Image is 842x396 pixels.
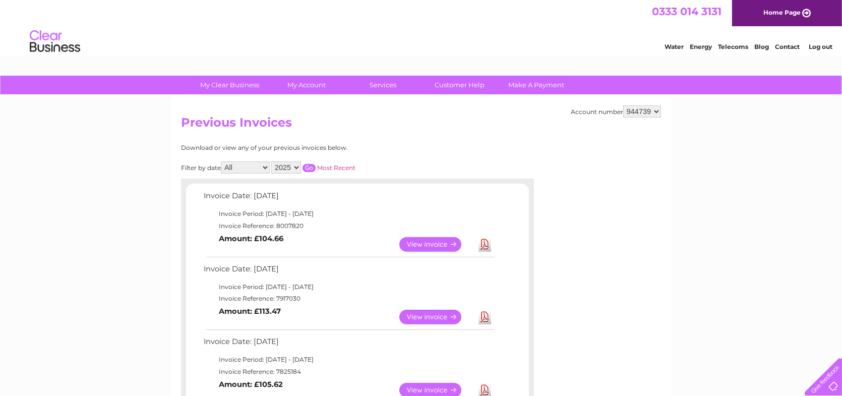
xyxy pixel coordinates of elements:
[399,310,473,324] a: View
[809,43,832,50] a: Log out
[219,380,283,389] b: Amount: £105.62
[219,234,283,243] b: Amount: £104.66
[754,43,769,50] a: Blog
[181,116,661,135] h2: Previous Invoices
[571,105,661,118] div: Account number
[478,237,491,252] a: Download
[201,189,496,208] td: Invoice Date: [DATE]
[317,164,355,172] a: Most Recent
[181,144,446,151] div: Download or view any of your previous invoices below.
[201,335,496,354] td: Invoice Date: [DATE]
[652,5,721,18] a: 0333 014 3131
[775,43,800,50] a: Contact
[201,220,496,232] td: Invoice Reference: 8007820
[201,354,496,366] td: Invoice Period: [DATE] - [DATE]
[718,43,748,50] a: Telecoms
[665,43,684,50] a: Water
[201,208,496,220] td: Invoice Period: [DATE] - [DATE]
[342,76,425,94] a: Services
[201,366,496,378] td: Invoice Reference: 7825184
[495,76,578,94] a: Make A Payment
[184,6,660,49] div: Clear Business is a trading name of Verastar Limited (registered in [GEOGRAPHIC_DATA] No. 3667643...
[219,307,281,316] b: Amount: £113.47
[690,43,712,50] a: Energy
[29,26,81,57] img: logo.png
[399,237,473,252] a: View
[201,281,496,293] td: Invoice Period: [DATE] - [DATE]
[418,76,502,94] a: Customer Help
[201,262,496,281] td: Invoice Date: [DATE]
[189,76,272,94] a: My Clear Business
[181,161,446,174] div: Filter by date
[201,293,496,305] td: Invoice Reference: 7917030
[478,310,491,324] a: Download
[265,76,348,94] a: My Account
